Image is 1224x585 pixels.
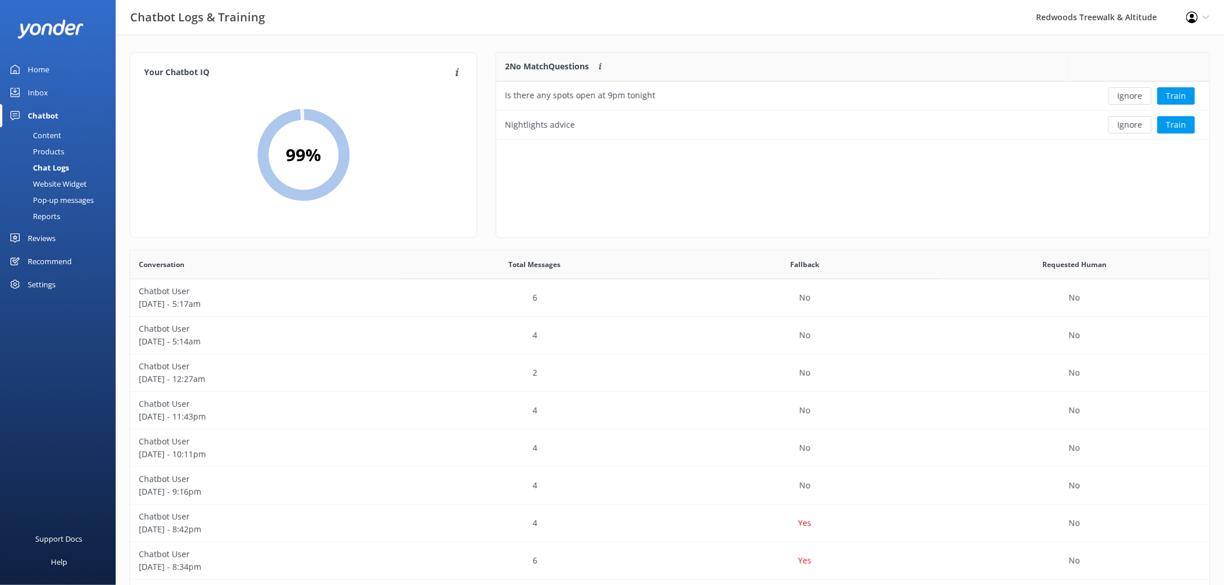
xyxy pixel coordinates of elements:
div: Content [7,127,61,143]
p: [DATE] - 8:42pm [139,523,392,536]
div: Is there any spots open at 9pm tonight [505,89,655,102]
p: No [799,291,810,304]
a: Chat Logs [7,160,116,176]
p: Chatbot User [139,510,392,523]
p: Chatbot User [139,285,392,298]
span: Fallback [790,259,819,270]
button: Train [1157,87,1195,105]
p: 4 [533,329,537,342]
a: Pop-up messages [7,192,116,208]
div: Products [7,143,64,160]
p: Yes [798,517,812,530]
div: Pop-up messages [7,192,94,208]
p: 6 [533,291,537,304]
p: 4 [533,479,537,492]
p: [DATE] - 10:11pm [139,448,392,461]
div: Chat Logs [7,160,69,176]
div: row [130,542,1210,580]
div: Settings [28,273,56,296]
div: Reports [7,208,60,224]
div: Home [28,58,49,81]
p: No [1069,404,1080,417]
div: row [130,317,1210,354]
p: Chatbot User [139,435,392,448]
div: row [130,430,1210,467]
div: row [130,467,1210,505]
div: Recommend [28,250,72,273]
p: 4 [533,404,537,417]
span: Requested Human [1042,259,1107,270]
p: [DATE] - 12:27am [139,373,392,386]
p: No [799,442,810,454]
div: row [130,505,1210,542]
div: row [496,110,1210,139]
p: 2 No Match Questions [505,60,589,73]
p: No [799,479,810,492]
p: Yes [798,554,812,567]
p: No [799,366,810,379]
p: 6 [533,554,537,567]
div: Nightlights advice [505,119,575,131]
div: row [130,392,1210,430]
p: No [1069,329,1080,342]
div: Help [51,550,67,573]
img: yonder-white-logo.png [17,20,84,39]
p: No [1069,291,1080,304]
div: Chatbot [28,104,58,127]
button: Ignore [1108,87,1152,105]
p: No [799,404,810,417]
h2: 99 % [286,141,321,169]
p: No [1069,442,1080,454]
a: Content [7,127,116,143]
p: [DATE] - 11:43pm [139,410,392,423]
div: row [130,354,1210,392]
p: Chatbot User [139,473,392,486]
button: Ignore [1108,116,1152,134]
p: [DATE] - 8:34pm [139,561,392,573]
p: Chatbot User [139,548,392,561]
p: 4 [533,517,537,530]
p: [DATE] - 5:14am [139,335,392,348]
div: Reviews [28,227,56,250]
p: No [1069,554,1080,567]
h3: Chatbot Logs & Training [130,8,265,27]
div: Inbox [28,81,48,104]
p: 4 [533,442,537,454]
span: Conversation [139,259,185,270]
div: row [496,82,1210,110]
p: No [799,329,810,342]
p: [DATE] - 9:16pm [139,486,392,498]
p: Chatbot User [139,360,392,373]
button: Train [1157,116,1195,134]
p: [DATE] - 5:17am [139,298,392,310]
p: No [1069,517,1080,530]
h4: Your Chatbot IQ [144,66,452,79]
div: Support Docs [36,527,83,550]
div: grid [496,82,1210,139]
div: row [130,279,1210,317]
a: Reports [7,208,116,224]
span: Total Messages [509,259,561,270]
a: Products [7,143,116,160]
p: 2 [533,366,537,379]
p: Chatbot User [139,323,392,335]
p: Chatbot User [139,398,392,410]
p: No [1069,479,1080,492]
div: Website Widget [7,176,87,192]
p: No [1069,366,1080,379]
a: Website Widget [7,176,116,192]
